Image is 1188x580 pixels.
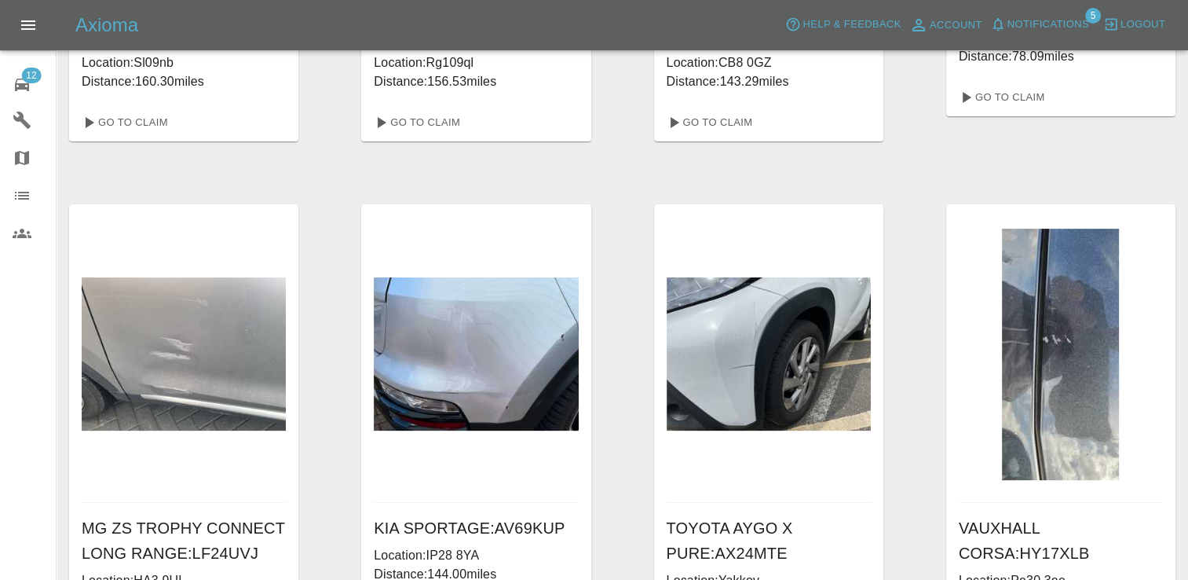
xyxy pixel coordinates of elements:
[952,85,1049,110] a: Go To Claim
[802,16,901,34] span: Help & Feedback
[374,72,578,91] p: Distance: 156.53 miles
[82,72,286,91] p: Distance: 160.30 miles
[374,53,578,72] p: Location: Rg109ql
[374,516,578,541] h6: KIA SPORTAGE : AV69KUP
[1085,8,1101,24] span: 5
[667,72,871,91] p: Distance: 143.29 miles
[82,53,286,72] p: Location: Sl09nb
[367,110,464,135] a: Go To Claim
[781,13,905,37] button: Help & Feedback
[667,516,871,566] h6: TOYOTA AYGO X PURE : AX24MTE
[959,47,1163,66] p: Distance: 78.09 miles
[21,68,41,83] span: 12
[986,13,1093,37] button: Notifications
[75,110,172,135] a: Go To Claim
[1099,13,1169,37] button: Logout
[930,17,982,35] span: Account
[374,546,578,565] p: Location: IP28 8YA
[667,53,871,72] p: Location: CB8 0GZ
[905,13,986,38] a: Account
[1120,16,1165,34] span: Logout
[959,516,1163,566] h6: VAUXHALL CORSA : HY17XLB
[75,13,138,38] h5: Axioma
[1007,16,1089,34] span: Notifications
[82,516,286,566] h6: MG ZS TROPHY CONNECT LONG RANGE : LF24UVJ
[9,6,47,44] button: Open drawer
[660,110,757,135] a: Go To Claim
